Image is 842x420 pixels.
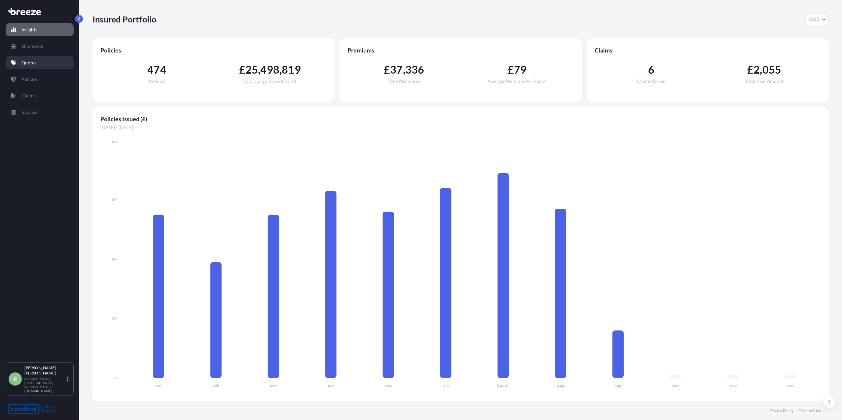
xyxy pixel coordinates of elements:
span: Total Cargo Value Insured [243,79,296,84]
span: Claims [595,46,821,54]
span: Premiums [348,46,573,54]
p: Invoices [21,109,38,116]
span: Average Premium Per Policy [488,79,547,84]
span: 37 [390,64,403,75]
span: , [258,64,260,75]
span: , [760,64,762,75]
a: Invoices [6,106,74,119]
tspan: [DATE] [497,384,510,389]
span: 474 [147,64,166,75]
p: Quotes [21,59,36,66]
span: 498 [260,64,279,75]
p: Shipments [21,43,43,50]
tspan: 80 [112,139,117,144]
span: £ [239,64,245,75]
tspan: Apr [327,384,334,389]
span: 819 [282,64,301,75]
tspan: 0 [114,375,117,380]
span: Claims Raised [637,79,666,84]
span: , [279,64,282,75]
span: , [403,64,405,75]
tspan: 60 [112,197,117,202]
tspan: Jun [443,384,449,389]
a: Privacy Policy [769,408,793,413]
button: Year Selector [806,13,829,25]
span: 055 [762,64,782,75]
span: £ [384,64,390,75]
p: Policies [21,76,38,83]
tspan: Oct [672,384,679,389]
tspan: Feb [213,384,219,389]
span: £ [747,64,753,75]
span: Policies [100,46,326,54]
span: 6 [648,64,654,75]
p: [PERSON_NAME] [PERSON_NAME] [24,365,65,376]
tspan: Nov [729,384,737,389]
span: 25 [245,64,258,75]
p: [PERSON_NAME][EMAIL_ADDRESS][PERSON_NAME][DOMAIN_NAME] [24,377,65,393]
span: Total Premiums [388,79,420,84]
p: Insured Portfolio [92,14,156,24]
img: organization-logo [8,404,56,414]
span: [DATE] - [DATE] [100,124,821,131]
a: Insights [6,23,74,36]
p: Insights [21,26,37,33]
p: Claims [21,92,36,99]
span: £ [508,64,514,75]
span: Policies [149,79,165,84]
tspan: Jan [156,384,162,389]
a: Shipments [6,40,74,53]
span: R [13,376,17,382]
tspan: Dec [787,384,794,389]
span: 336 [405,64,424,75]
tspan: 20 [112,316,117,321]
tspan: 40 [112,257,117,262]
tspan: Aug [557,384,565,389]
a: Claims [6,89,74,102]
a: Policies [6,73,74,86]
tspan: Mar [270,384,277,389]
span: Policies Issued (£) [100,115,821,123]
span: Total Paid Amount [745,79,784,84]
tspan: Sep [615,384,621,389]
a: Terms of Use [799,408,821,413]
a: Quotes [6,56,74,69]
span: 2 [754,64,760,75]
tspan: May [384,384,392,389]
span: 2025 [809,16,819,22]
span: 79 [514,64,527,75]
